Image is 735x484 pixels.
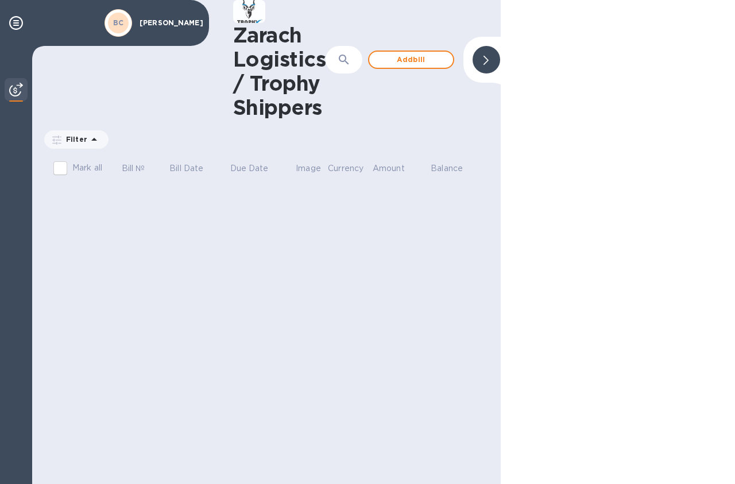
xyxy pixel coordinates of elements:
p: Filter [61,134,87,144]
h1: Zarach Logistics / Trophy Shippers [233,23,326,119]
p: [PERSON_NAME] [140,19,197,27]
p: Bill № [122,162,145,175]
span: Bill № [122,162,160,175]
p: Due Date [230,162,269,175]
span: Add bill [378,53,444,67]
p: Bill Date [169,162,203,175]
p: Balance [431,162,463,175]
p: Image [296,162,321,175]
button: Addbill [368,51,454,69]
b: BC [113,18,124,27]
p: Mark all [72,162,102,174]
p: Currency [328,162,363,175]
span: Bill Date [169,162,218,175]
p: Amount [373,162,405,175]
span: Balance [431,162,478,175]
span: Amount [373,162,420,175]
span: Due Date [230,162,284,175]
